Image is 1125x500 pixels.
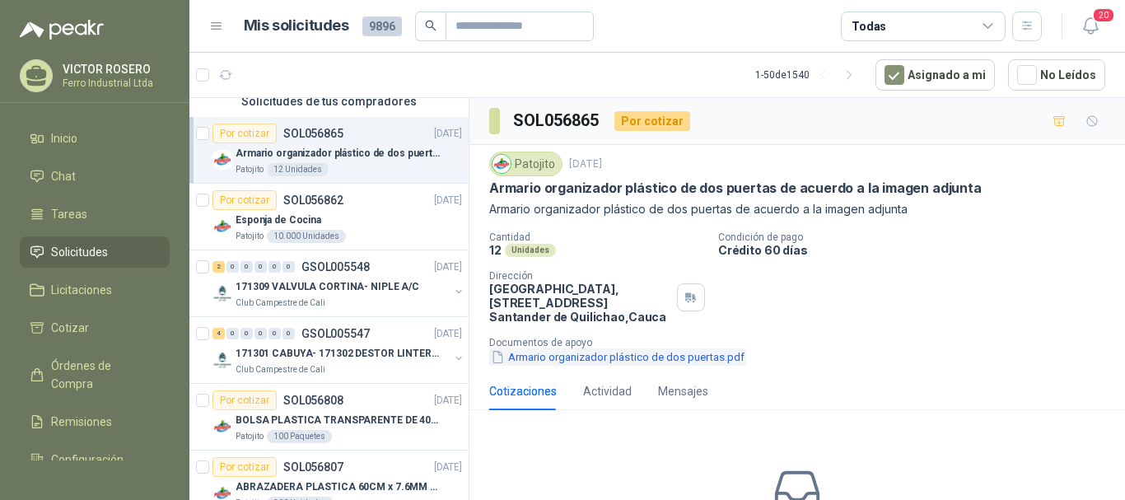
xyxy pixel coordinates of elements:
[489,337,1118,348] p: Documentos de apoyo
[301,261,370,273] p: GSOL005548
[226,261,239,273] div: 0
[212,257,465,310] a: 2 0 0 0 0 0 GSOL005548[DATE] Company Logo171309 VALVULA CORTINA- NIPLE A/CClub Campestre de Cali
[212,124,277,143] div: Por cotizar
[283,194,343,206] p: SOL056862
[283,395,343,406] p: SOL056808
[875,59,995,91] button: Asignado a mi
[614,111,690,131] div: Por cotizar
[492,155,511,173] img: Company Logo
[489,348,746,366] button: Armario organizador plástico de dos puertas.pdf
[1008,59,1105,91] button: No Leídos
[434,460,462,475] p: [DATE]
[20,350,170,400] a: Órdenes de Compra
[489,231,705,243] p: Cantidad
[236,163,264,176] p: Patojito
[244,14,349,38] h1: Mis solicitudes
[51,281,112,299] span: Licitaciones
[189,117,469,184] a: Por cotizarSOL056865[DATE] Company LogoArmario organizador plástico de dos puertas de acuerdo a l...
[51,451,124,469] span: Configuración
[189,384,469,451] a: Por cotizarSOL056808[DATE] Company LogoBOLSA PLASTICA TRANSPARENTE DE 40*60 CMSPatojito100 Paquetes
[51,413,112,431] span: Remisiones
[489,152,562,176] div: Patojito
[434,259,462,275] p: [DATE]
[212,324,465,376] a: 4 0 0 0 0 0 GSOL005547[DATE] Company Logo171301 CABUYA- 171302 DESTOR LINTER- 171305 PINZAClub Ca...
[20,312,170,343] a: Cotizar
[20,161,170,192] a: Chat
[212,350,232,370] img: Company Logo
[282,328,295,339] div: 0
[226,328,239,339] div: 0
[189,86,469,117] div: Solicitudes de tus compradores
[51,357,154,393] span: Órdenes de Compra
[301,328,370,339] p: GSOL005547
[20,274,170,306] a: Licitaciones
[434,326,462,342] p: [DATE]
[236,346,441,362] p: 171301 CABUYA- 171302 DESTOR LINTER- 171305 PINZA
[51,129,77,147] span: Inicio
[212,261,225,273] div: 2
[51,205,87,223] span: Tareas
[236,297,325,310] p: Club Campestre de Cali
[267,230,346,243] div: 10.000 Unidades
[51,243,108,261] span: Solicitudes
[236,363,325,376] p: Club Campestre de Cali
[282,261,295,273] div: 0
[212,457,277,477] div: Por cotizar
[489,282,670,324] p: [GEOGRAPHIC_DATA], [STREET_ADDRESS] Santander de Quilichao , Cauca
[267,163,329,176] div: 12 Unidades
[20,123,170,154] a: Inicio
[434,393,462,409] p: [DATE]
[254,328,267,339] div: 0
[20,20,104,40] img: Logo peakr
[63,78,166,88] p: Ferro Industrial Ltda
[212,150,232,170] img: Company Logo
[268,261,281,273] div: 0
[505,244,556,257] div: Unidades
[362,16,402,36] span: 9896
[212,390,277,410] div: Por cotizar
[569,157,602,172] p: [DATE]
[212,283,232,303] img: Company Logo
[51,319,89,337] span: Cotizar
[240,328,253,339] div: 0
[20,236,170,268] a: Solicitudes
[51,167,76,185] span: Chat
[236,479,441,495] p: ABRAZADERA PLASTICA 60CM x 7.6MM ANCHA
[283,461,343,473] p: SOL056807
[20,199,170,230] a: Tareas
[434,126,462,142] p: [DATE]
[189,184,469,250] a: Por cotizarSOL056862[DATE] Company LogoEsponja de CocinaPatojito10.000 Unidades
[583,382,632,400] div: Actividad
[489,200,1105,218] p: Armario organizador plástico de dos puertas de acuerdo a la imagen adjunta
[852,17,886,35] div: Todas
[268,328,281,339] div: 0
[489,180,982,197] p: Armario organizador plástico de dos puertas de acuerdo a la imagen adjunta
[283,128,343,139] p: SOL056865
[212,328,225,339] div: 4
[63,63,166,75] p: VICTOR ROSERO
[425,20,436,31] span: search
[254,261,267,273] div: 0
[236,430,264,443] p: Patojito
[236,279,419,295] p: 171309 VALVULA CORTINA- NIPLE A/C
[513,108,601,133] h3: SOL056865
[236,230,264,243] p: Patojito
[489,270,670,282] p: Dirección
[236,213,321,228] p: Esponja de Cocina
[20,406,170,437] a: Remisiones
[718,231,1118,243] p: Condición de pago
[718,243,1118,257] p: Crédito 60 días
[267,430,332,443] div: 100 Paquetes
[658,382,708,400] div: Mensajes
[489,382,557,400] div: Cotizaciones
[240,261,253,273] div: 0
[20,444,170,475] a: Configuración
[212,417,232,437] img: Company Logo
[434,193,462,208] p: [DATE]
[236,146,441,161] p: Armario organizador plástico de dos puertas de acuerdo a la imagen adjunta
[212,217,232,236] img: Company Logo
[1092,7,1115,23] span: 20
[755,62,862,88] div: 1 - 50 de 1540
[1076,12,1105,41] button: 20
[489,243,502,257] p: 12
